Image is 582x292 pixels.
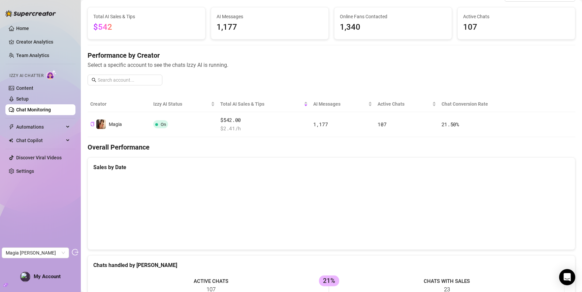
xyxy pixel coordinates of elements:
span: 21.50 % [442,121,459,128]
a: Creator Analytics [16,36,70,47]
span: 1,177 [217,21,323,34]
span: Select a specific account to see the chats Izzy AI is running. [88,61,575,69]
a: Discover Viral Videos [16,155,62,160]
div: Open Intercom Messenger [559,269,575,285]
img: Magia [96,120,106,129]
span: $ 2.41 /h [220,125,308,133]
span: Magia Rosa [6,248,65,258]
span: Total AI Sales & Tips [220,100,302,108]
th: Total AI Sales & Tips [218,96,311,112]
div: Sales by Date [93,163,570,171]
span: search [92,78,96,82]
span: AI Messages [313,100,367,108]
span: Izzy AI Chatter [9,73,43,79]
th: Creator [88,96,151,112]
span: 1,177 [313,121,328,128]
span: My Account [34,273,61,280]
span: 1,340 [340,21,446,34]
span: Active Chats [463,13,570,20]
span: 107 [463,21,570,34]
input: Search account... [98,76,158,84]
span: Total AI Sales & Tips [93,13,200,20]
a: Setup [16,96,29,102]
span: thunderbolt [9,124,14,130]
span: $542 [93,22,112,32]
a: Team Analytics [16,53,49,58]
th: Izzy AI Status [151,96,218,112]
span: build [3,283,8,287]
span: 107 [378,121,386,128]
h4: Performance by Creator [88,51,575,60]
a: Content [16,85,33,91]
img: Chat Copilot [9,138,13,143]
h4: Overall Performance [88,142,575,152]
th: AI Messages [311,96,375,112]
th: Active Chats [375,96,439,112]
div: Chats handled by [PERSON_NAME] [93,261,570,269]
a: Home [16,26,29,31]
span: logout [72,249,78,256]
span: Chat Copilot [16,135,64,146]
a: Chat Monitoring [16,107,51,112]
span: Magia [109,122,122,127]
button: Copy Creator ID [90,122,95,127]
th: Chat Conversion Rate [439,96,527,112]
span: On [161,122,166,127]
a: Settings [16,168,34,174]
span: Automations [16,122,64,132]
span: Online Fans Contacted [340,13,446,20]
img: profilePics%2FRP5pwDCR9vhEnLOijicaWcTKS9h2.jpeg [21,272,30,282]
span: copy [90,122,95,126]
img: AI Chatter [46,70,57,80]
span: Izzy AI Status [153,100,210,108]
span: AI Messages [217,13,323,20]
img: logo-BBDzfeDw.svg [5,10,56,17]
span: $542.00 [220,116,308,124]
span: Active Chats [378,100,430,108]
